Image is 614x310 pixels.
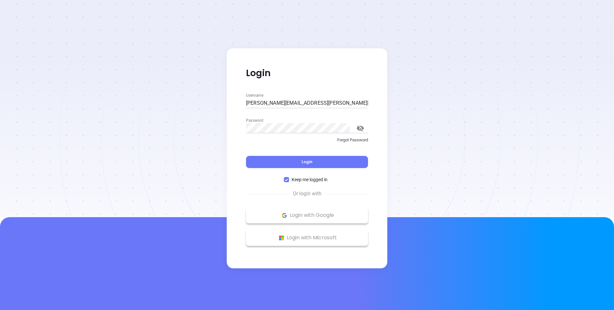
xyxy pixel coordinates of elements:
[246,137,368,148] a: Forgot Password
[290,190,325,198] span: Or login with
[302,159,312,164] span: Login
[246,118,263,122] label: Password
[246,137,368,143] p: Forgot Password
[280,211,288,219] img: Google Logo
[289,176,330,183] span: Keep me logged in
[246,93,263,97] label: Username
[353,120,368,136] button: toggle password visibility
[246,156,368,168] button: Login
[246,207,368,223] button: Google Logo Login with Google
[277,234,285,242] img: Microsoft Logo
[249,233,365,243] p: Login with Microsoft
[246,230,368,246] button: Microsoft Logo Login with Microsoft
[249,210,365,220] p: Login with Google
[246,67,368,79] p: Login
